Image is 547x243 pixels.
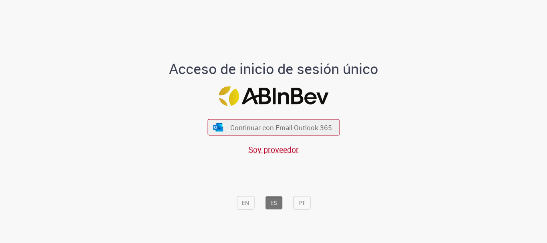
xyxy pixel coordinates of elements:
img: Logo ABInBev [219,86,328,106]
button: EN [237,196,254,210]
button: ícone Azure/Microsoft 360 Continuar con Email Outlook 365 [207,119,340,136]
button: PT [293,196,310,210]
h1: Acceso de inicio de sesión único [163,61,385,77]
button: ES [265,196,282,210]
img: ícone Azure/Microsoft 360 [213,123,224,131]
span: Continuar con Email Outlook 365 [230,123,332,132]
a: Soy proveedor [248,144,299,155]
